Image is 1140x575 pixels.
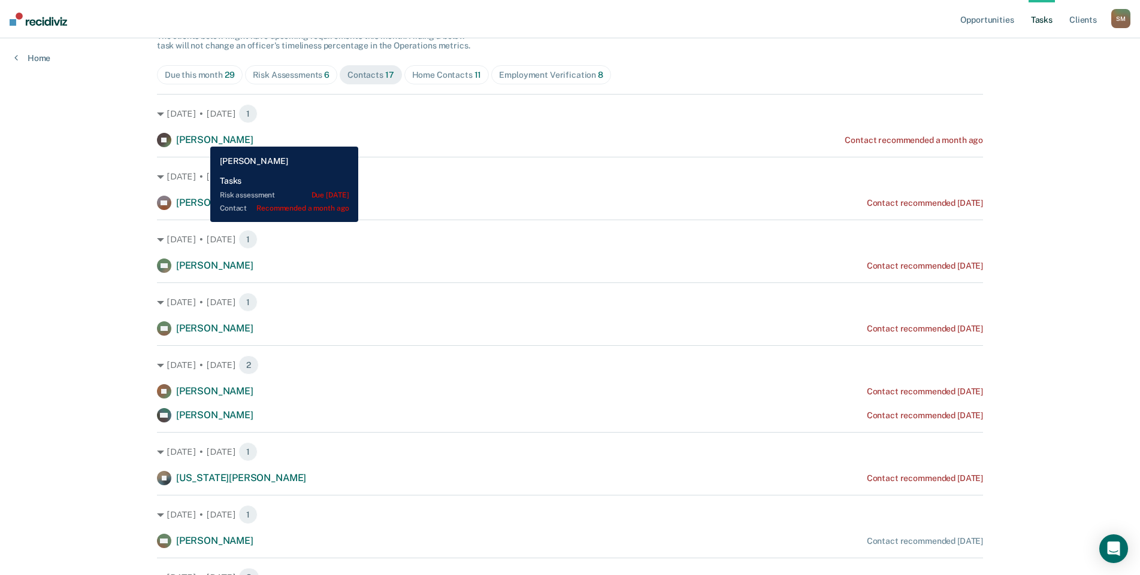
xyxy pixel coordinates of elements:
div: Contact recommended [DATE] [867,387,983,397]
div: Contact recommended [DATE] [867,198,983,208]
span: 6 [324,70,329,80]
span: 1 [238,293,258,312]
span: 11 [474,70,482,80]
button: SM [1111,9,1130,28]
div: [DATE] • [DATE] 1 [157,505,983,524]
span: 29 [225,70,235,80]
div: Contact recommended [DATE] [867,410,983,421]
div: Contact recommended a month ago [845,135,983,145]
div: [DATE] • [DATE] 1 [157,293,983,312]
div: Contacts [347,70,394,80]
span: [PERSON_NAME] [176,535,253,546]
span: [PERSON_NAME] [176,323,253,334]
span: 2 [238,355,259,375]
div: S M [1111,9,1130,28]
div: Open Intercom Messenger [1099,534,1128,563]
img: Recidiviz [10,13,67,26]
div: [DATE] • [DATE] 1 [157,167,983,186]
div: Contact recommended [DATE] [867,473,983,483]
span: The clients below might have upcoming requirements this month. Hiding a below task will not chang... [157,31,470,51]
div: Due this month [165,70,235,80]
div: [DATE] • [DATE] 1 [157,104,983,123]
span: [PERSON_NAME] [176,134,253,145]
div: [DATE] • [DATE] 1 [157,230,983,249]
span: [PERSON_NAME] [176,409,253,421]
div: Employment Verification [499,70,603,80]
div: Home Contacts [412,70,482,80]
div: Contact recommended [DATE] [867,324,983,334]
div: Contact recommended [DATE] [867,261,983,271]
span: 1 [238,230,258,249]
span: 1 [238,505,258,524]
a: Home [14,53,50,63]
span: [US_STATE][PERSON_NAME] [176,472,306,483]
span: 1 [238,104,258,123]
div: [DATE] • [DATE] 1 [157,442,983,461]
span: [PERSON_NAME] [176,197,253,208]
span: 1 [238,442,258,461]
div: Risk Assessments [253,70,330,80]
span: 1 [238,167,258,186]
span: [PERSON_NAME] [176,260,253,271]
div: [DATE] • [DATE] 2 [157,355,983,375]
span: 17 [385,70,394,80]
div: Contact recommended [DATE] [867,536,983,546]
span: [PERSON_NAME] [176,385,253,397]
span: 8 [598,70,603,80]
